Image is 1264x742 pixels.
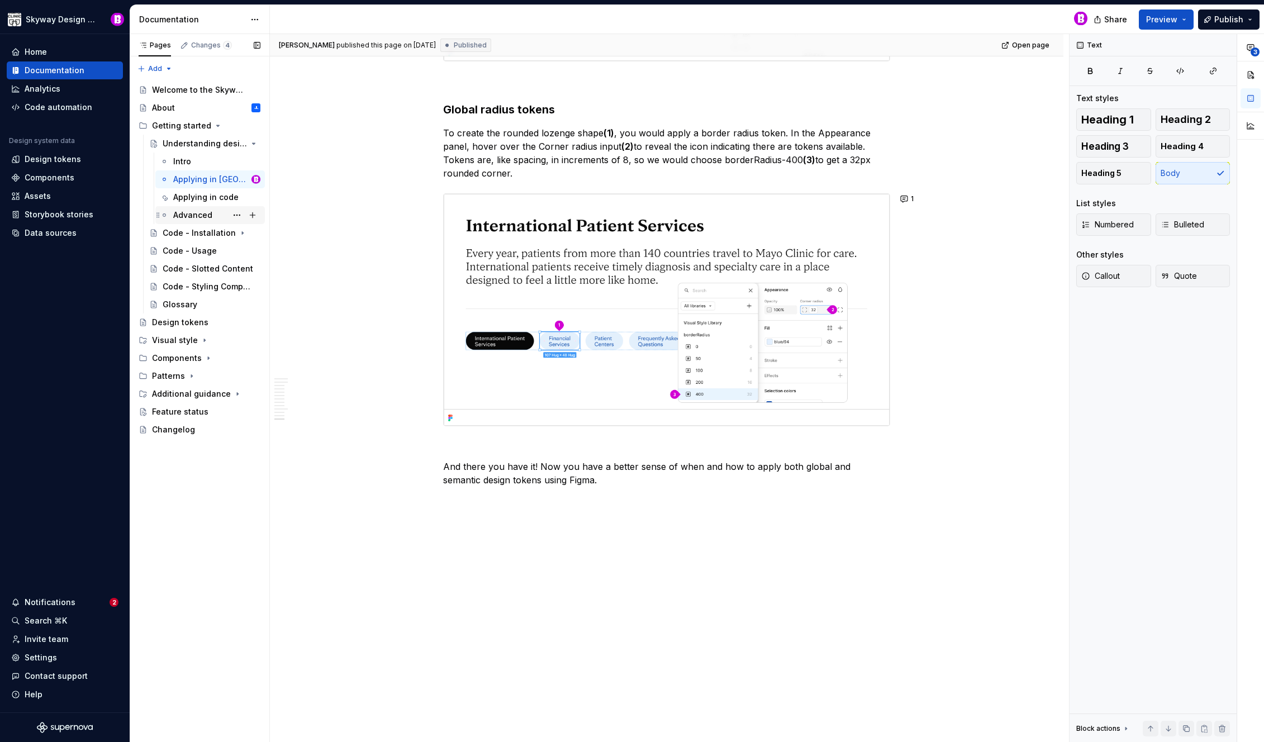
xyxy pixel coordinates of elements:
[25,597,75,608] div: Notifications
[173,156,191,167] div: Intro
[163,138,247,149] div: Understanding design tokens
[7,169,123,187] a: Components
[134,421,265,439] a: Changelog
[1074,12,1087,25] img: Bobby Davis
[155,170,265,188] a: Applying in [GEOGRAPHIC_DATA]Bobby Davis
[1251,47,1260,56] span: 3
[443,460,890,487] p: And there you have it! Now you have a better sense of when and how to apply both global and seman...
[7,593,123,611] button: Notifications2
[134,99,265,117] a: AboutJL
[134,385,265,403] div: Additional guidance
[7,206,123,223] a: Storybook stories
[1076,265,1151,287] button: Callout
[152,84,244,96] div: Welcome to the Skyway Design System!
[145,135,265,153] a: Understanding design tokens
[110,598,118,607] span: 2
[223,41,232,50] span: 4
[1161,219,1204,230] span: Bulleted
[604,127,614,139] strong: (1)
[998,37,1054,53] a: Open page
[25,83,60,94] div: Analytics
[1081,114,1134,125] span: Heading 1
[111,13,124,26] img: Bobby Davis
[1214,14,1243,25] span: Publish
[8,13,21,26] img: 7d2f9795-fa08-4624-9490-5a3f7218a56a.png
[25,227,77,239] div: Data sources
[7,630,123,648] a: Invite team
[163,299,197,310] div: Glossary
[152,102,175,113] div: About
[1076,108,1151,131] button: Heading 1
[1076,135,1151,158] button: Heading 3
[25,102,92,113] div: Code automation
[7,80,123,98] a: Analytics
[148,64,162,73] span: Add
[134,81,265,439] div: Page tree
[7,649,123,667] a: Settings
[1081,141,1129,152] span: Heading 3
[134,367,265,385] div: Patterns
[7,187,123,205] a: Assets
[25,172,74,183] div: Components
[1076,721,1130,736] div: Block actions
[1076,198,1116,209] div: List styles
[7,224,123,242] a: Data sources
[152,370,185,382] div: Patterns
[134,81,265,99] a: Welcome to the Skyway Design System!
[152,317,208,328] div: Design tokens
[37,722,93,733] svg: Supernova Logo
[163,245,217,256] div: Code - Usage
[7,612,123,630] button: Search ⌘K
[163,263,253,274] div: Code - Slotted Content
[152,335,198,346] div: Visual style
[163,227,236,239] div: Code - Installation
[7,667,123,685] button: Contact support
[134,61,176,77] button: Add
[444,194,890,426] img: 5dca96e1-c7d2-4323-a6ab-cd7af1687f0d.png
[145,242,265,260] a: Code - Usage
[145,296,265,313] a: Glossary
[1161,270,1197,282] span: Quote
[139,14,245,25] div: Documentation
[25,65,84,76] div: Documentation
[1156,135,1230,158] button: Heading 4
[911,194,914,203] span: 1
[1161,141,1204,152] span: Heading 4
[25,209,93,220] div: Storybook stories
[155,188,265,206] a: Applying in code
[443,126,890,180] p: To create the rounded lozenge shape , you would apply a border radius token. In the Appearance pa...
[1198,9,1260,30] button: Publish
[173,192,239,203] div: Applying in code
[139,41,171,50] div: Pages
[134,313,265,331] a: Design tokens
[191,41,232,50] div: Changes
[25,689,42,700] div: Help
[1081,270,1120,282] span: Callout
[336,41,436,50] div: published this page on [DATE]
[25,191,51,202] div: Assets
[1088,9,1134,30] button: Share
[25,652,57,663] div: Settings
[152,388,231,399] div: Additional guidance
[1076,213,1151,236] button: Numbered
[134,117,265,135] div: Getting started
[25,154,81,165] div: Design tokens
[1139,9,1194,30] button: Preview
[251,175,260,184] img: Bobby Davis
[1156,108,1230,131] button: Heading 2
[9,136,75,145] div: Design system data
[621,141,634,152] strong: (2)
[152,424,195,435] div: Changelog
[25,615,67,626] div: Search ⌘K
[1076,93,1119,104] div: Text styles
[152,353,202,364] div: Components
[134,349,265,367] div: Components
[152,406,208,417] div: Feature status
[134,331,265,349] div: Visual style
[1104,14,1127,25] span: Share
[7,98,123,116] a: Code automation
[173,210,212,221] div: Advanced
[454,41,487,50] span: Published
[254,102,258,113] div: JL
